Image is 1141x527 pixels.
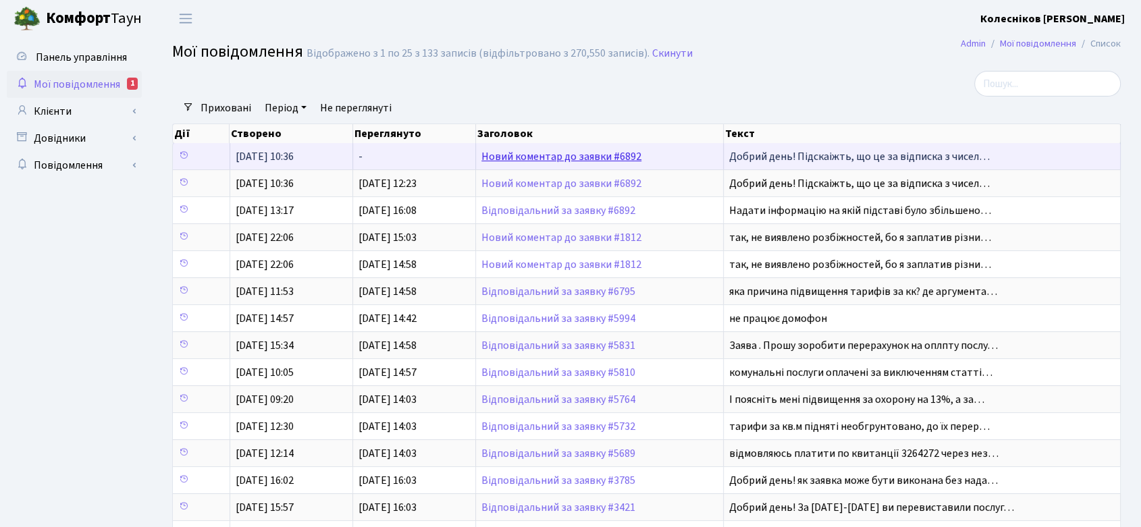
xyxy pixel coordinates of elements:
a: Відповідальний за заявку #5764 [481,392,635,407]
span: [DATE] 22:06 [236,257,294,272]
span: [DATE] 12:30 [236,419,294,434]
span: [DATE] 10:05 [236,365,294,380]
a: Відповідальний за заявку #5994 [481,311,635,326]
a: Admin [961,36,986,51]
a: Повідомлення [7,152,142,179]
span: Добрий день! як заявка може бути виконана без нада… [729,473,998,488]
img: logo.png [14,5,41,32]
span: комунальні послуги оплачені за виключенням статті… [729,365,992,380]
nav: breadcrumb [940,30,1141,58]
span: Панель управління [36,50,127,65]
span: Таун [46,7,142,30]
a: Відповідальний за заявку #3785 [481,473,635,488]
a: Клієнти [7,98,142,125]
a: Новий коментар до заявки #6892 [481,176,641,191]
li: Список [1076,36,1121,51]
span: [DATE] 14:58 [359,284,417,299]
span: не працює домофон [729,311,827,326]
th: Створено [230,124,352,143]
a: Відповідальний за заявку #6795 [481,284,635,299]
span: Добрий день! Підскаіжть, що це за відписка з чисел… [729,176,990,191]
th: Текст [724,124,1121,143]
span: [DATE] 16:08 [359,203,417,218]
span: І поясніть мені підвищення за охорону на 13%, а за… [729,392,984,407]
span: так, не виявлено розбіжностей, бо я заплатив різни… [729,257,991,272]
b: Комфорт [46,7,111,29]
span: [DATE] 14:57 [236,311,294,326]
a: Колесніков [PERSON_NAME] [980,11,1125,27]
span: [DATE] 15:03 [359,230,417,245]
span: [DATE] 16:03 [359,500,417,515]
a: Новий коментар до заявки #1812 [481,257,641,272]
th: Переглянуто [353,124,476,143]
span: Мої повідомлення [34,77,120,92]
span: тарифи за кв.м підняті необгрунтовано, до їх перер… [729,419,990,434]
a: Відповідальний за заявку #5810 [481,365,635,380]
a: Новий коментар до заявки #6892 [481,149,641,164]
a: Період [259,96,312,119]
a: Панель управління [7,44,142,71]
span: [DATE] 10:36 [236,149,294,164]
span: відмовляюсь платити по квитанції 3264272 через нез… [729,446,999,461]
span: [DATE] 11:53 [236,284,294,299]
span: [DATE] 14:42 [359,311,417,326]
span: [DATE] 15:34 [236,338,294,353]
a: Відповідальний за заявку #5732 [481,419,635,434]
a: Відповідальний за заявку #5689 [481,446,635,461]
b: Колесніков [PERSON_NAME] [980,11,1125,26]
a: Мої повідомлення [1000,36,1076,51]
span: [DATE] 12:23 [359,176,417,191]
button: Переключити навігацію [169,7,203,30]
span: Добрий день! За [DATE]-[DATE] ви перевиставили послуг… [729,500,1014,515]
a: Відповідальний за заявку #6892 [481,203,635,218]
span: [DATE] 15:57 [236,500,294,515]
input: Пошук... [974,71,1121,96]
span: [DATE] 13:17 [236,203,294,218]
span: [DATE] 14:58 [359,338,417,353]
div: Відображено з 1 по 25 з 133 записів (відфільтровано з 270,550 записів). [307,47,649,60]
a: Відповідальний за заявку #3421 [481,500,635,515]
span: [DATE] 16:02 [236,473,294,488]
span: так, не виявлено розбіжностей, бо я заплатив різни… [729,230,991,245]
th: Заголовок [476,124,724,143]
th: Дії [173,124,230,143]
span: [DATE] 16:03 [359,473,417,488]
span: яка причина підвищення тарифів за кк? де аргумента… [729,284,997,299]
a: Не переглянуті [315,96,397,119]
span: [DATE] 22:06 [236,230,294,245]
span: [DATE] 12:14 [236,446,294,461]
span: - [359,149,363,164]
a: Довідники [7,125,142,152]
span: [DATE] 14:58 [359,257,417,272]
span: [DATE] 10:36 [236,176,294,191]
span: [DATE] 09:20 [236,392,294,407]
div: 1 [127,78,138,90]
span: Добрий день! Підскаіжть, що це за відписка з чисел… [729,149,990,164]
span: Надати інформацію на якій підставі було збільшено… [729,203,991,218]
a: Відповідальний за заявку #5831 [481,338,635,353]
span: [DATE] 14:03 [359,392,417,407]
span: [DATE] 14:03 [359,419,417,434]
a: Скинути [652,47,693,60]
span: [DATE] 14:03 [359,446,417,461]
span: Мої повідомлення [172,40,303,63]
span: Заява . Прошу зоробити перерахунок на оплпту послу… [729,338,998,353]
a: Мої повідомлення1 [7,71,142,98]
a: Новий коментар до заявки #1812 [481,230,641,245]
a: Приховані [195,96,257,119]
span: [DATE] 14:57 [359,365,417,380]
